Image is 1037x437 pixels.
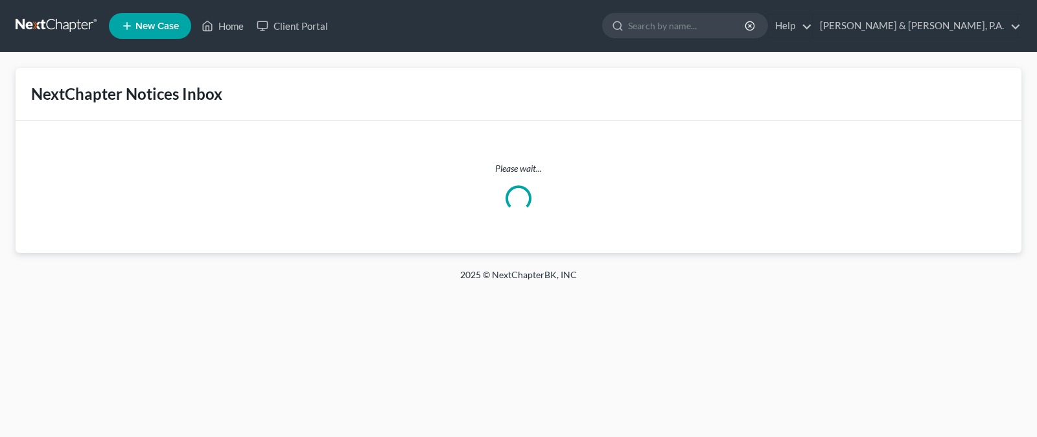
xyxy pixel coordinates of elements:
[813,14,1021,38] a: [PERSON_NAME] & [PERSON_NAME], P.A.
[135,21,179,31] span: New Case
[250,14,334,38] a: Client Portal
[149,268,888,292] div: 2025 © NextChapterBK, INC
[769,14,812,38] a: Help
[31,84,1006,104] div: NextChapter Notices Inbox
[628,14,747,38] input: Search by name...
[26,162,1011,175] p: Please wait...
[195,14,250,38] a: Home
